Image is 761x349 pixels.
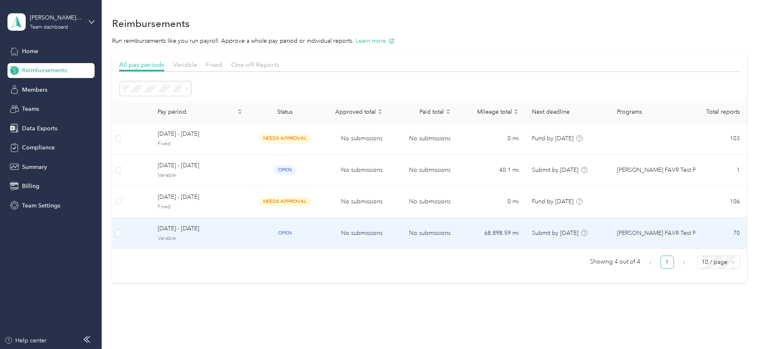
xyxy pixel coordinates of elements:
[158,140,242,148] span: Fixed
[119,61,164,68] span: All pay periods
[5,336,47,345] button: Help center
[389,154,457,186] td: No submissions
[695,123,746,154] td: 103
[532,229,578,237] span: Submit by [DATE]
[321,217,389,249] td: No submissions
[158,172,242,179] span: Variable
[22,105,39,113] span: Teams
[446,107,451,112] span: caret-up
[389,101,457,123] th: Paid total
[158,203,242,211] span: Fixed
[158,235,242,242] span: Variable
[158,161,242,170] span: [DATE] - [DATE]
[22,66,67,75] span: Reimbursements
[677,256,690,269] button: right
[274,165,296,175] span: open
[158,224,242,233] span: [DATE] - [DATE]
[532,135,573,142] span: Fund by [DATE]
[661,256,673,268] a: 1
[259,134,311,143] span: needs approval
[206,61,222,68] span: Fixed
[22,201,60,210] span: Team Settings
[321,101,389,123] th: Approved total
[22,124,57,133] span: Data Exports
[695,154,746,186] td: 1
[22,143,55,152] span: Compliance
[151,101,249,123] th: Pay period
[158,193,242,202] span: [DATE] - [DATE]
[274,228,296,238] span: open
[715,303,761,349] iframe: Everlance-gr Chat Button Frame
[532,166,578,173] span: Submit by [DATE]
[617,229,730,238] span: [PERSON_NAME] FAVR Test Program 2023
[256,108,315,115] div: Status
[610,101,695,123] th: Programs
[378,107,383,112] span: caret-up
[173,61,197,68] span: Variable
[514,111,519,116] span: caret-down
[590,256,641,268] span: Showing 4 out of 4
[702,256,735,268] span: 10 / page
[514,107,519,112] span: caret-up
[328,108,376,115] span: Approved total
[644,256,657,269] button: left
[22,182,39,190] span: Billing
[464,108,512,115] span: Mileage total
[378,111,383,116] span: caret-down
[677,256,690,269] li: Next Page
[231,61,279,68] span: One-off Reports
[30,13,82,22] div: [PERSON_NAME] Beverage Company
[30,25,68,30] div: Team dashboard
[22,163,47,171] span: Summary
[158,108,236,115] span: Pay period
[457,154,525,186] td: 40.1 mi
[237,107,242,112] span: caret-up
[617,166,730,175] span: [PERSON_NAME] FAVR Test Program 2023
[695,186,746,217] td: 106
[112,37,747,45] p: Run reimbursements like you run payroll. Approve a whole pay period or individual reports.
[22,47,38,56] span: Home
[321,154,389,186] td: No submissions
[525,101,610,123] th: Next deadline
[112,19,190,28] h1: Reimbursements
[695,101,746,123] th: Total reports
[457,101,525,123] th: Mileage total
[457,123,525,154] td: 0 mi
[389,123,457,154] td: No submissions
[396,108,444,115] span: Paid total
[532,198,573,205] span: Fund by [DATE]
[697,256,740,269] div: Page Size
[237,111,242,116] span: caret-down
[389,217,457,249] td: No submissions
[259,197,311,206] span: needs approval
[22,85,47,94] span: Members
[457,186,525,217] td: 0 mi
[457,217,525,249] td: 68,898.59 mi
[158,129,242,139] span: [DATE] - [DATE]
[681,260,686,265] span: right
[644,256,657,269] li: Previous Page
[389,186,457,217] td: No submissions
[695,217,746,249] td: 70
[648,260,653,265] span: left
[321,123,389,154] td: No submissions
[446,111,451,116] span: caret-down
[321,186,389,217] td: No submissions
[356,37,395,45] button: Learn more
